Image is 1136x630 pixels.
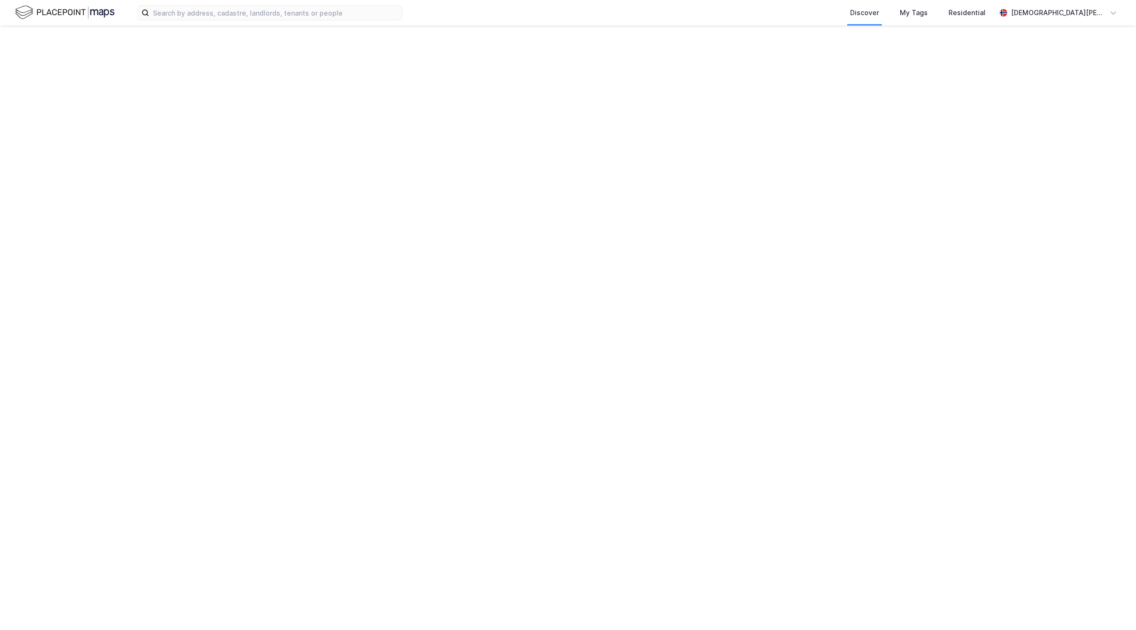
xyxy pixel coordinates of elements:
[1089,585,1136,630] iframe: Chat Widget
[900,7,928,18] div: My Tags
[850,7,879,18] div: Discover
[149,6,402,20] input: Search by address, cadastre, landlords, tenants or people
[15,4,115,21] img: logo.f888ab2527a4732fd821a326f86c7f29.svg
[949,7,985,18] div: Residential
[1011,7,1106,18] div: [DEMOGRAPHIC_DATA][PERSON_NAME]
